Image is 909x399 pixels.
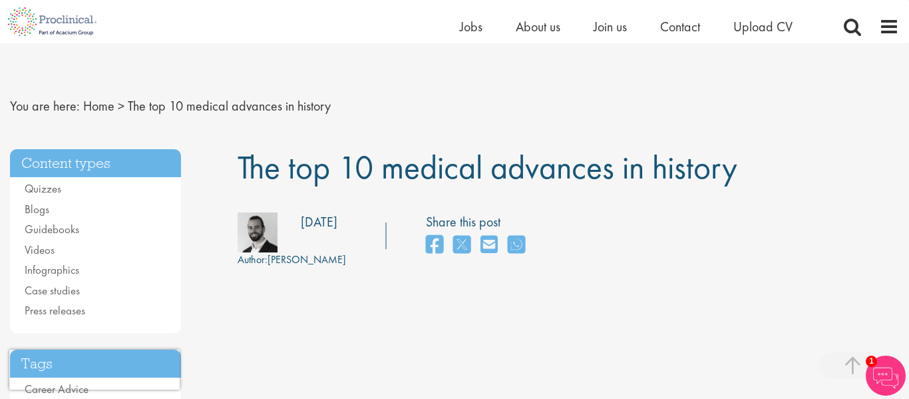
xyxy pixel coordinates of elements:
[25,283,80,298] a: Case studies
[660,18,700,35] a: Contact
[426,231,443,260] a: share on facebook
[508,231,525,260] a: share on whats app
[594,18,627,35] a: Join us
[25,222,79,236] a: Guidebooks
[10,97,80,115] span: You are here:
[426,212,532,232] label: Share this post
[25,303,85,318] a: Press releases
[453,231,470,260] a: share on twitter
[733,18,793,35] a: Upload CV
[460,18,482,35] a: Jobs
[238,212,277,252] img: 76d2c18e-6ce3-4617-eefd-08d5a473185b
[238,252,346,268] div: [PERSON_NAME]
[25,242,55,257] a: Videos
[25,262,79,277] a: Infographics
[238,252,268,266] span: Author:
[9,350,180,390] iframe: reCAPTCHA
[516,18,560,35] a: About us
[128,97,331,115] span: The top 10 medical advances in history
[83,97,114,115] a: breadcrumb link
[866,356,877,367] span: 1
[10,149,181,178] h3: Content types
[301,212,337,232] div: [DATE]
[118,97,124,115] span: >
[866,356,906,396] img: Chatbot
[25,202,49,216] a: Blogs
[480,231,498,260] a: share on email
[25,181,61,196] a: Quizzes
[238,146,737,189] span: The top 10 medical advances in history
